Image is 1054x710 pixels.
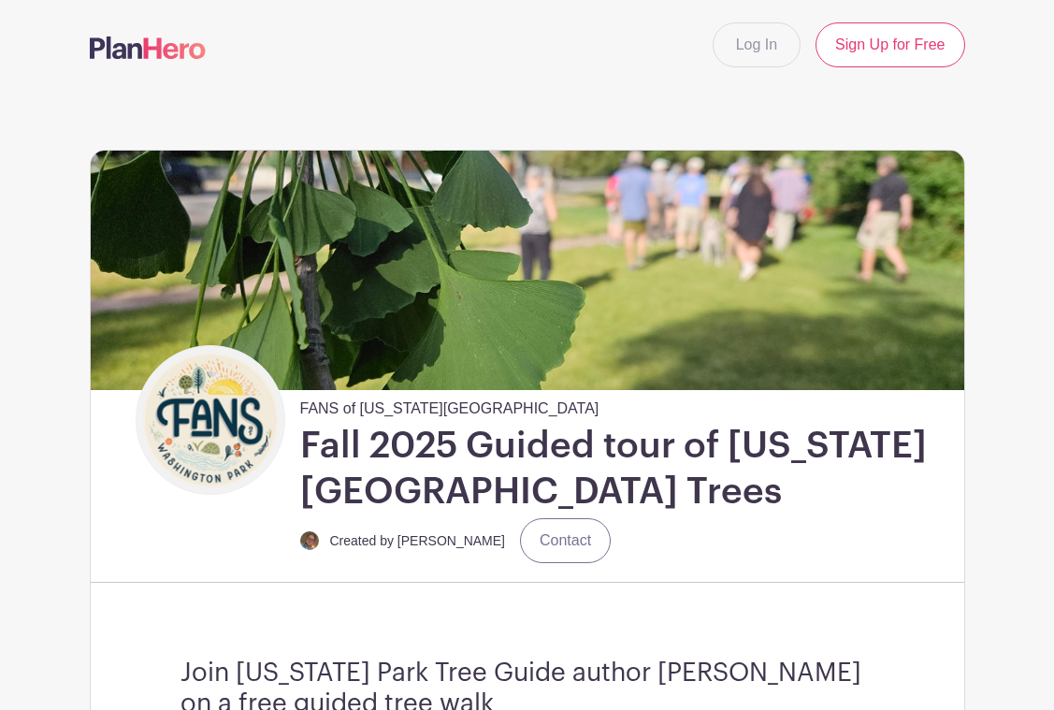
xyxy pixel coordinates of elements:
[816,22,964,67] a: Sign Up for Free
[330,533,506,548] small: Created by [PERSON_NAME]
[713,22,801,67] a: Log In
[90,36,206,59] img: logo-507f7623f17ff9eddc593b1ce0a138ce2505c220e1c5a4e2b4648c50719b7d32.svg
[140,350,281,490] img: FANS%20logo%202024.png
[520,518,611,563] a: Contact
[300,424,957,514] h1: Fall 2025 Guided tour of [US_STATE][GEOGRAPHIC_DATA] Trees
[91,151,964,390] img: 20240607_174509.jpg
[300,390,599,420] span: FANS of [US_STATE][GEOGRAPHIC_DATA]
[300,531,319,550] img: lee%20hopkins.JPG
